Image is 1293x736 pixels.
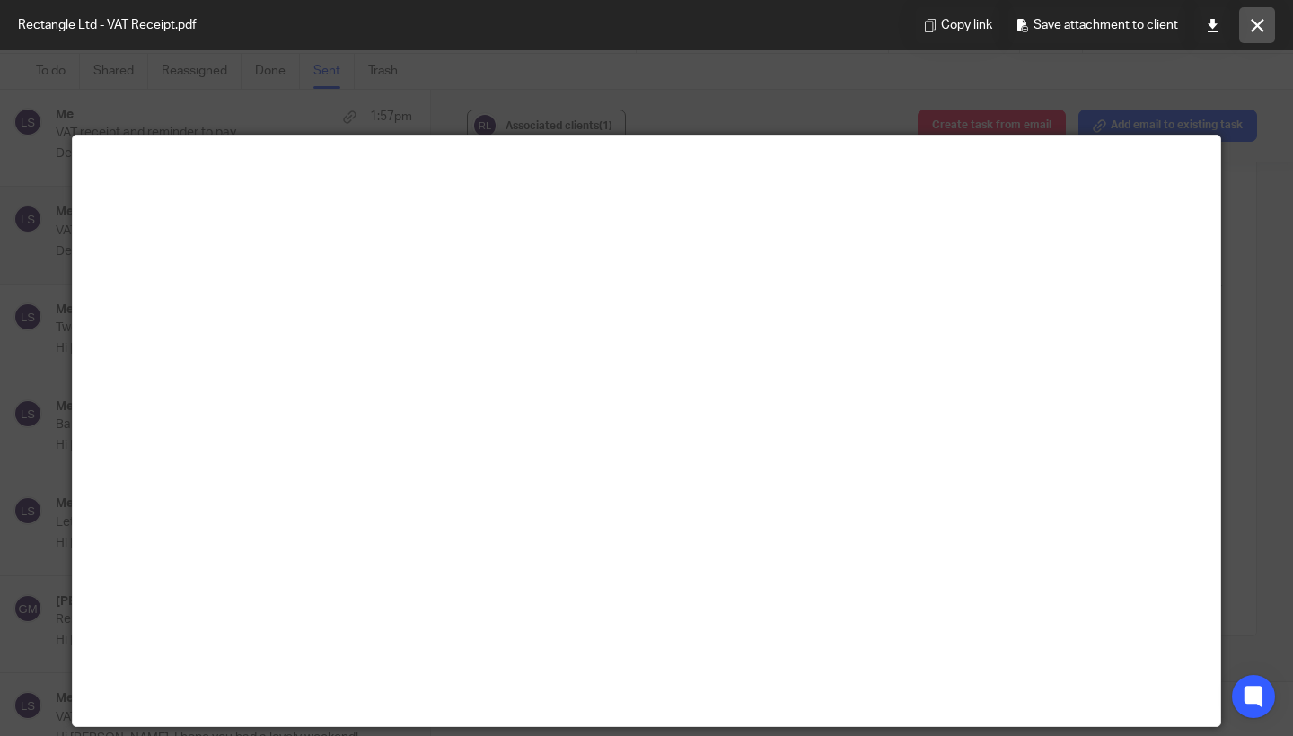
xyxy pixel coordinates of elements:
span: Save attachment to client [1034,14,1178,36]
a: found here [462,74,522,89]
button: Save attachment to client [1008,7,1185,43]
span: Rectangle Ltd - VAT Receipt.pdf [18,16,197,34]
strong: £7,886.94 [73,74,128,89]
span: Copy link [941,14,992,36]
strong: the [DATE] [233,74,296,89]
u: , [522,74,525,89]
button: Copy link [916,7,999,43]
